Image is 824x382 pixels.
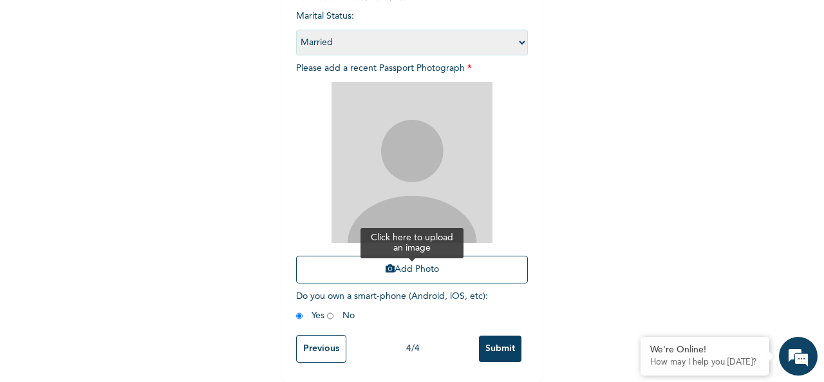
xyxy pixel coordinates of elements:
[6,339,126,348] span: Conversation
[24,64,52,97] img: d_794563401_company_1708531726252_794563401
[650,345,760,356] div: We're Online!
[346,342,479,356] div: 4 / 4
[211,6,242,37] div: Minimize live chat window
[296,292,488,320] span: Do you own a smart-phone (Android, iOS, etc) : Yes No
[296,256,528,283] button: Add Photo
[75,122,178,252] span: We're online!
[332,82,492,243] img: Crop
[296,64,528,290] span: Please add a recent Passport Photograph
[650,358,760,368] p: How may I help you today?
[67,72,216,89] div: Chat with us now
[6,271,245,316] textarea: Type your message and hit 'Enter'
[126,316,246,356] div: FAQs
[296,335,346,363] input: Previous
[479,336,521,362] input: Submit
[296,12,528,47] span: Marital Status :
